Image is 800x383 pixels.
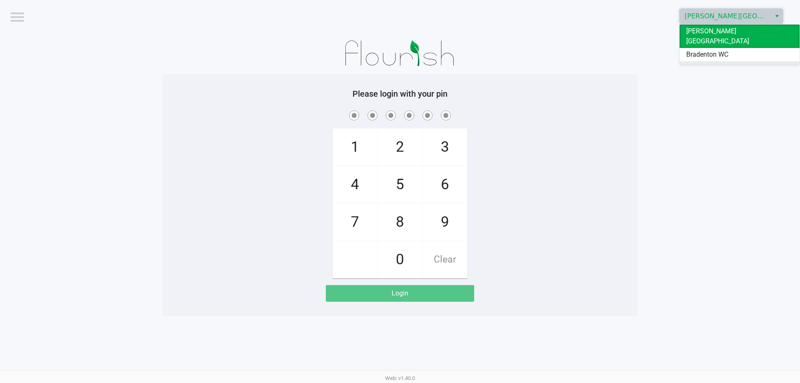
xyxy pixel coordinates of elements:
span: 0 [378,241,422,278]
button: Select [771,9,783,24]
span: 5 [378,166,422,203]
span: 8 [378,204,422,240]
span: 2 [378,129,422,165]
span: Bradenton WC [686,50,728,60]
span: 6 [423,166,467,203]
span: [PERSON_NAME][GEOGRAPHIC_DATA] [685,11,766,21]
span: 7 [333,204,377,240]
span: 4 [333,166,377,203]
span: [PERSON_NAME][GEOGRAPHIC_DATA] [686,26,793,46]
span: Ft. Myers WC [686,63,725,73]
span: Web: v1.40.0 [385,375,415,381]
span: Clear [423,241,467,278]
span: 1 [333,129,377,165]
span: 3 [423,129,467,165]
span: 9 [423,204,467,240]
h5: Please login with your pin [169,89,631,99]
